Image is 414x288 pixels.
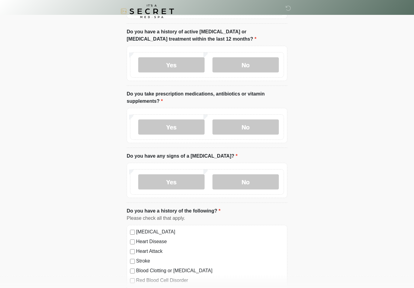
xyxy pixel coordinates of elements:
[136,248,284,255] label: Heart Attack
[130,269,135,274] input: Blood Clotting or [MEDICAL_DATA]
[130,240,135,245] input: Heart Disease
[127,215,287,222] div: Please check all that apply.
[138,58,205,73] label: Yes
[212,120,279,135] label: No
[130,279,135,283] input: Red Blood Cell Disorder
[138,120,205,135] label: Yes
[212,58,279,73] label: No
[136,258,284,265] label: Stroke
[212,175,279,190] label: No
[127,28,287,43] label: Do you have a history of active [MEDICAL_DATA] or [MEDICAL_DATA] treatment within the last 12 mon...
[136,277,284,284] label: Red Blood Cell Disorder
[127,153,238,160] label: Do you have any signs of a [MEDICAL_DATA]?
[138,175,205,190] label: Yes
[130,259,135,264] input: Stroke
[127,91,287,105] label: Do you take prescription medications, antibiotics or vitamin supplements?
[127,208,220,215] label: Do you have a history of the following?
[136,267,284,275] label: Blood Clotting or [MEDICAL_DATA]
[121,5,174,18] img: It's A Secret Med Spa Logo
[136,229,284,236] label: [MEDICAL_DATA]
[136,238,284,246] label: Heart Disease
[130,230,135,235] input: [MEDICAL_DATA]
[130,249,135,254] input: Heart Attack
